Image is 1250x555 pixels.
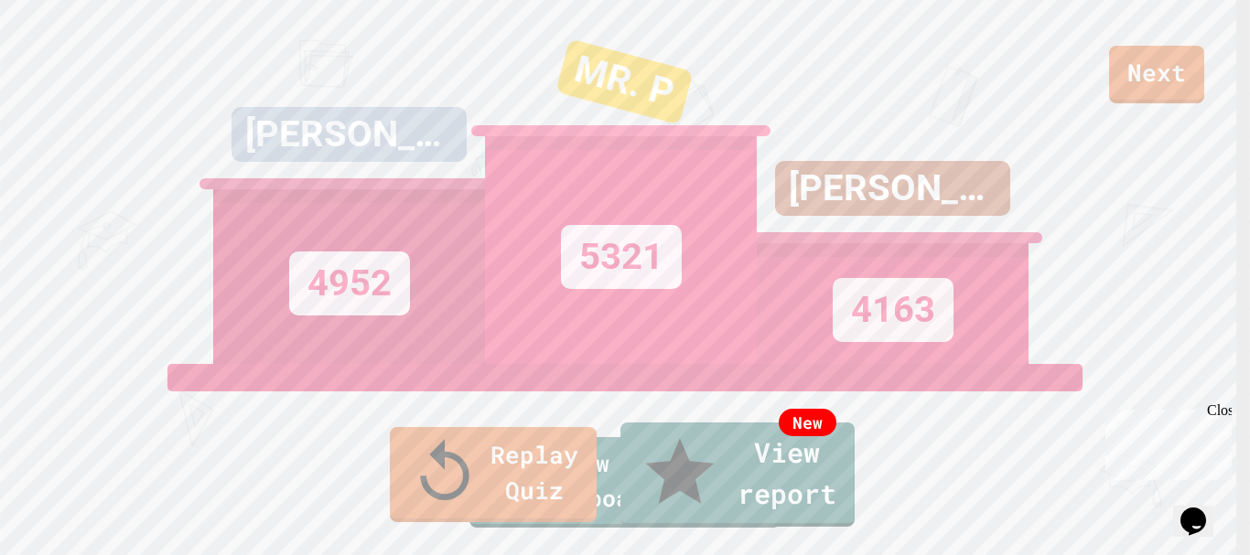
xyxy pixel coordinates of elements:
[833,278,954,342] div: 4163
[390,427,597,522] a: Replay Quiz
[775,161,1010,216] div: [PERSON_NAME]
[1109,46,1204,103] a: Next
[561,225,682,289] div: 5321
[1098,402,1232,480] iframe: chat widget
[232,107,467,162] div: [PERSON_NAME]
[289,251,410,315] div: 4952
[779,409,836,436] div: New
[1173,482,1232,537] iframe: chat widget
[555,38,694,124] div: MR. P
[620,422,855,527] a: View report
[7,7,126,116] div: Chat with us now!Close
